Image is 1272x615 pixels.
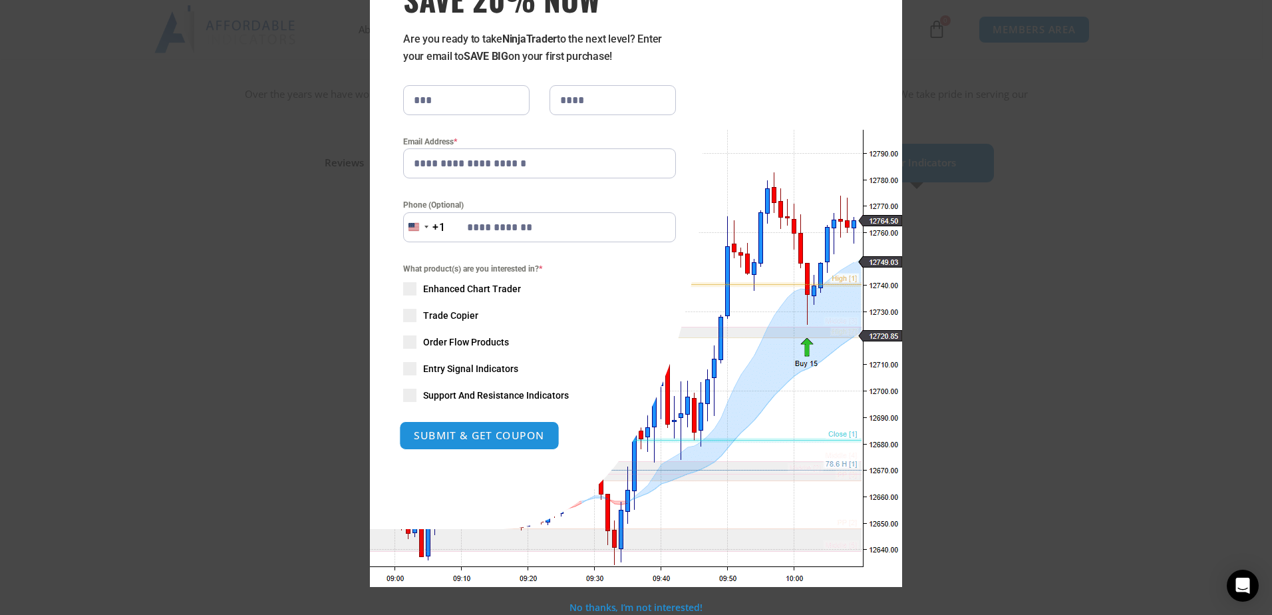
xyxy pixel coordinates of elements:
label: Email Address [403,135,676,148]
span: What product(s) are you interested in? [403,262,676,276]
button: SUBMIT & GET COUPON [399,421,559,450]
span: Enhanced Chart Trader [423,282,521,296]
div: Open Intercom Messenger [1227,570,1259,602]
div: +1 [432,219,446,236]
a: No thanks, I’m not interested! [569,601,702,614]
strong: NinjaTrader [502,33,557,45]
p: Are you ready to take to the next level? Enter your email to on your first purchase! [403,31,676,65]
label: Phone (Optional) [403,198,676,212]
span: Support And Resistance Indicators [423,389,569,402]
span: Entry Signal Indicators [423,362,518,375]
span: Trade Copier [423,309,478,322]
span: Order Flow Products [423,335,509,349]
strong: SAVE BIG [464,50,508,63]
button: Selected country [403,212,446,242]
label: Enhanced Chart Trader [403,282,676,296]
label: Support And Resistance Indicators [403,389,676,402]
label: Order Flow Products [403,335,676,349]
label: Trade Copier [403,309,676,322]
label: Entry Signal Indicators [403,362,676,375]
